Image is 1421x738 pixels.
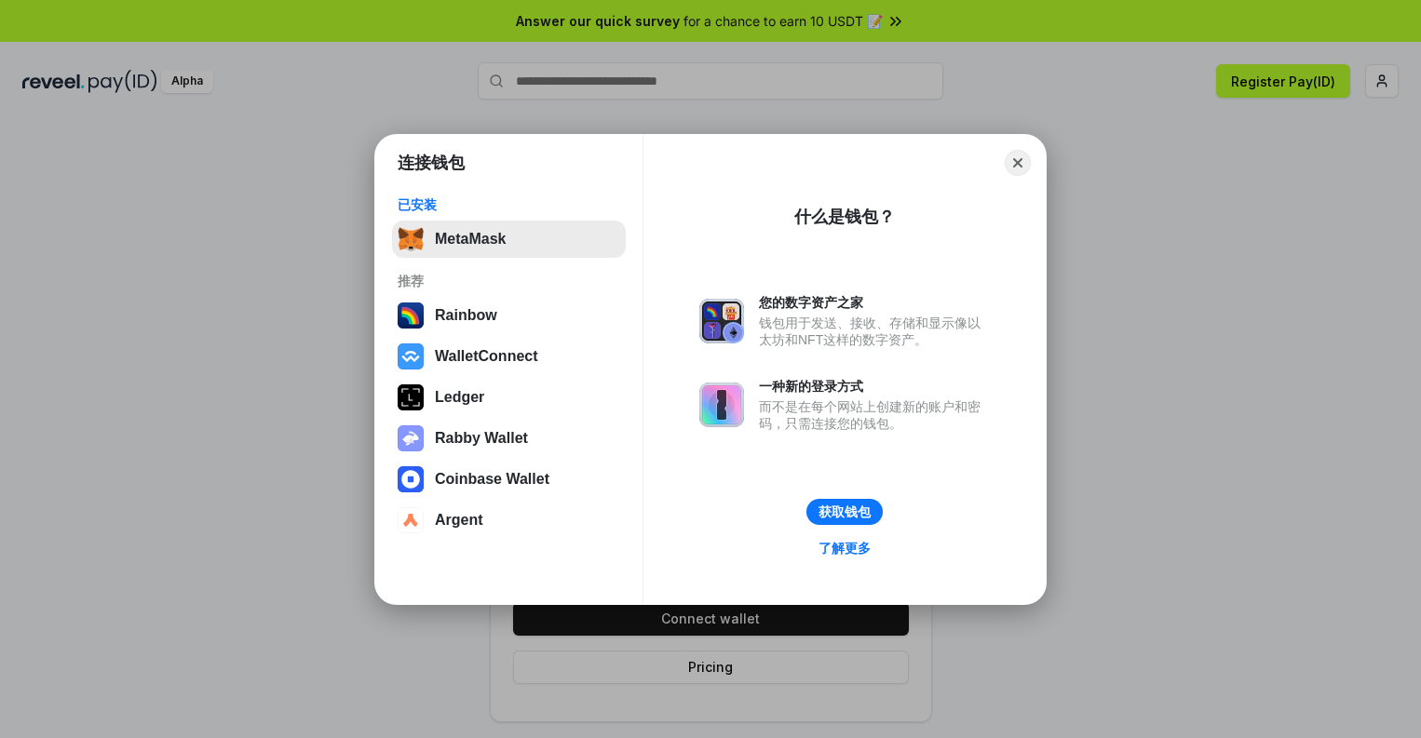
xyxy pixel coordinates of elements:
div: 推荐 [398,273,620,289]
a: 了解更多 [807,536,882,560]
div: MetaMask [435,231,506,248]
div: Ledger [435,389,484,406]
div: 而不是在每个网站上创建新的账户和密码，只需连接您的钱包。 [759,398,990,432]
div: 已安装 [398,196,620,213]
img: svg+xml,%3Csvg%20width%3D%22120%22%20height%3D%22120%22%20viewBox%3D%220%200%20120%20120%22%20fil... [398,302,424,329]
div: 获取钱包 [819,503,871,520]
h1: 连接钱包 [398,152,465,174]
div: Coinbase Wallet [435,471,549,488]
div: 您的数字资产之家 [759,294,990,311]
img: svg+xml,%3Csvg%20xmlns%3D%22http%3A%2F%2Fwww.w3.org%2F2000%2Fsvg%22%20fill%3D%22none%22%20viewBox... [398,425,424,451]
div: 一种新的登录方式 [759,378,990,395]
div: Rabby Wallet [435,430,528,447]
div: 钱包用于发送、接收、存储和显示像以太坊和NFT这样的数字资产。 [759,315,990,348]
div: WalletConnect [435,348,538,365]
button: Rainbow [392,297,626,334]
img: svg+xml,%3Csvg%20xmlns%3D%22http%3A%2F%2Fwww.w3.org%2F2000%2Fsvg%22%20fill%3D%22none%22%20viewBox... [699,382,744,427]
img: svg+xml,%3Csvg%20xmlns%3D%22http%3A%2F%2Fwww.w3.org%2F2000%2Fsvg%22%20fill%3D%22none%22%20viewBox... [699,299,744,343]
button: Coinbase Wallet [392,461,626,498]
div: 了解更多 [819,540,871,557]
button: MetaMask [392,221,626,258]
img: svg+xml,%3Csvg%20width%3D%2228%22%20height%3D%2228%22%20viewBox%3D%220%200%2028%2028%22%20fill%3D... [398,466,424,492]
img: svg+xml,%3Csvg%20width%3D%2228%22%20height%3D%2228%22%20viewBox%3D%220%200%2028%2028%22%20fill%3D... [398,507,424,533]
button: Rabby Wallet [392,420,626,457]
button: Close [1005,150,1031,176]
div: 什么是钱包？ [794,206,895,228]
button: Argent [392,502,626,539]
button: WalletConnect [392,338,626,375]
button: Ledger [392,379,626,416]
div: Rainbow [435,307,497,324]
img: svg+xml,%3Csvg%20xmlns%3D%22http%3A%2F%2Fwww.w3.org%2F2000%2Fsvg%22%20width%3D%2228%22%20height%3... [398,384,424,410]
img: svg+xml,%3Csvg%20width%3D%2228%22%20height%3D%2228%22%20viewBox%3D%220%200%2028%2028%22%20fill%3D... [398,343,424,369]
button: 获取钱包 [806,499,883,525]
div: Argent [435,512,483,529]
img: svg+xml,%3Csvg%20fill%3D%22none%22%20height%3D%2233%22%20viewBox%3D%220%200%2035%2033%22%20width%... [398,226,424,252]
